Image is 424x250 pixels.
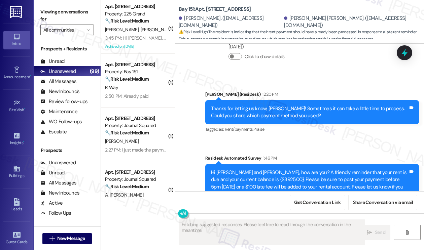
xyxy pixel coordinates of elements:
div: Unread [40,58,65,65]
div: All Messages [40,78,76,85]
div: Review follow-ups [40,98,87,105]
div: Property: 225 Grand [105,10,167,17]
div: 3:45 PM: Hi [PERSON_NAME]. Thanks ill submit a work order. It would be appreciated if you could c... [105,35,336,41]
a: Buildings [3,163,30,181]
div: Archived on [DATE] [104,42,168,51]
a: Inbox [3,31,30,49]
button: Get Conversation Link [290,195,345,210]
div: New Inbounds [40,88,79,95]
button: Share Conversation via email [349,195,417,210]
div: Unread [40,169,65,176]
div: 2:21 PM: I already did so. Thank you. [105,201,174,207]
div: [PERSON_NAME]. ([EMAIL_ADDRESS][DOMAIN_NAME]) [179,15,282,29]
span: Share Conversation via email [353,199,413,206]
span: P. Way [105,84,118,90]
span: [PERSON_NAME] [105,27,141,33]
div: Hi [PERSON_NAME] and [PERSON_NAME], how are you? A friendly reminder that your rent is due and yo... [211,169,408,198]
button: New Message [42,233,92,244]
span: • [23,139,24,144]
div: Property: Bay 151 [105,68,167,75]
div: Tagged as: [205,124,419,134]
button: Send [362,225,390,240]
div: Escalate [40,128,67,135]
span: A. [PERSON_NAME] [105,192,143,198]
a: Guest Cards [3,229,30,247]
span: New Message [57,235,85,242]
div: Unanswered [40,159,76,166]
textarea: Fetching suggested responses. Please feel free to read through the conversation in the meantime. [179,220,365,245]
span: Rent/payments , [225,126,253,132]
strong: 🔧 Risk Level: Medium [105,76,149,82]
i:  [86,27,90,33]
div: Apt. [STREET_ADDRESS] [105,169,167,176]
strong: 🔧 Risk Level: Medium [105,183,149,190]
span: Praise [253,126,264,132]
div: Prospects + Residents [34,45,101,52]
i:  [404,230,410,235]
div: 2:50 PM: Already paid [105,93,148,99]
img: ResiDesk Logo [10,6,24,18]
a: Site Visit • [3,97,30,115]
a: Leads [3,196,30,214]
a: Insights • [3,130,30,148]
i:  [367,230,372,235]
div: Active [40,200,63,207]
span: [PERSON_NAME] [105,138,139,144]
strong: 🔧 Risk Level: Medium [105,18,149,24]
i:  [49,236,55,241]
div: [PERSON_NAME] (ResiDesk) [205,91,419,100]
div: Prospects [34,147,101,154]
div: 12:20 PM [260,91,278,98]
div: Apt. [STREET_ADDRESS] [105,61,167,68]
span: : The resident is indicating that their rent payment should have already been processed, in respo... [179,29,424,43]
span: • [24,107,25,111]
b: Bay 151: Apt. [STREET_ADDRESS] [179,6,251,13]
div: WO Follow-ups [40,118,82,125]
div: Thanks for letting us know, [PERSON_NAME]! Sometimes it can take a little time to process. Could ... [211,105,408,120]
span: Get Conversation Link [294,199,341,206]
div: 1:46 PM [261,155,277,162]
div: Property: Journal Squared [105,176,167,183]
span: [PERSON_NAME] [141,27,174,33]
strong: 🔧 Risk Level: Medium [105,130,149,136]
div: New Inbounds [40,190,79,197]
label: Click to show details [245,53,284,60]
label: Viewing conversations for [40,7,94,25]
div: Apt. [STREET_ADDRESS] [105,3,167,10]
div: (99) [88,66,101,77]
div: [PERSON_NAME] [PERSON_NAME]. ([EMAIL_ADDRESS][DOMAIN_NAME]) [284,15,419,29]
div: Maintenance [40,108,77,115]
div: Residesk Automated Survey [205,155,419,164]
strong: ⚠️ Risk Level: High [179,29,208,35]
div: Unanswered [40,68,76,75]
div: Follow Ups [40,210,71,217]
input: All communities [43,25,83,35]
span: • [30,74,31,78]
span: Send [375,229,385,236]
div: All Messages [40,179,76,186]
div: Apt. [STREET_ADDRESS] [105,115,167,122]
div: Property: Journal Squared [105,122,167,129]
